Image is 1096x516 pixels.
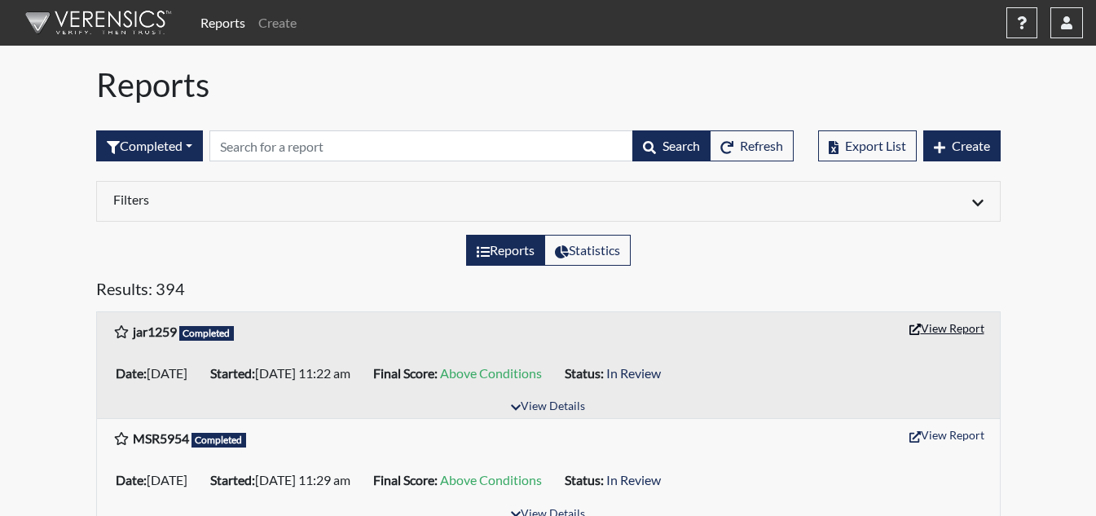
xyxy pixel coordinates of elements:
[113,192,536,207] h6: Filters
[96,65,1001,104] h1: Reports
[194,7,252,39] a: Reports
[204,360,367,386] li: [DATE] 11:22 am
[440,472,542,487] span: Above Conditions
[373,472,438,487] b: Final Score:
[923,130,1001,161] button: Create
[606,365,661,381] span: In Review
[466,235,545,266] label: View the list of reports
[109,467,204,493] li: [DATE]
[504,396,592,418] button: View Details
[96,130,203,161] button: Completed
[544,235,631,266] label: View statistics about completed interviews
[109,360,204,386] li: [DATE]
[440,365,542,381] span: Above Conditions
[96,279,1001,305] h5: Results: 394
[740,138,783,153] span: Refresh
[133,430,189,446] b: MSR5954
[632,130,711,161] button: Search
[204,467,367,493] li: [DATE] 11:29 am
[116,365,147,381] b: Date:
[373,365,438,381] b: Final Score:
[818,130,917,161] button: Export List
[96,130,203,161] div: Filter by interview status
[565,472,604,487] b: Status:
[179,326,235,341] span: Completed
[710,130,794,161] button: Refresh
[606,472,661,487] span: In Review
[565,365,604,381] b: Status:
[952,138,990,153] span: Create
[252,7,303,39] a: Create
[101,192,996,211] div: Click to expand/collapse filters
[209,130,633,161] input: Search by Registration ID, Interview Number, or Investigation Name.
[191,433,247,448] span: Completed
[902,422,992,448] button: View Report
[116,472,147,487] b: Date:
[133,324,177,339] b: jar1259
[662,138,700,153] span: Search
[845,138,906,153] span: Export List
[902,315,992,341] button: View Report
[210,472,255,487] b: Started:
[210,365,255,381] b: Started:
